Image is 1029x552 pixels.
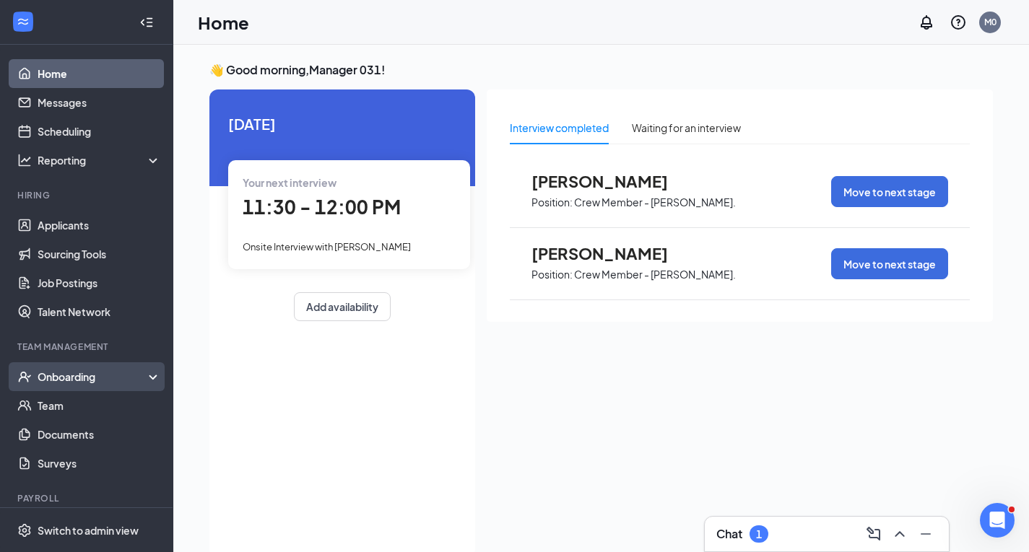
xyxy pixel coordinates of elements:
[17,341,158,353] div: Team Management
[984,16,997,28] div: M0
[531,172,690,190] span: [PERSON_NAME]
[209,62,993,78] h3: 👋 Good morning, Manager 031 !
[17,369,32,384] svg: UserCheck
[17,523,32,538] svg: Settings
[574,268,736,281] p: Crew Member - [PERSON_NAME].
[243,241,411,253] span: Onsite Interview with [PERSON_NAME]
[632,120,741,136] div: Waiting for an interview
[38,153,162,167] div: Reporting
[38,88,161,117] a: Messages
[531,268,573,281] p: Position:
[918,14,935,31] svg: Notifications
[17,153,32,167] svg: Analysis
[228,113,456,135] span: [DATE]
[243,176,337,189] span: Your next interview
[198,10,249,35] h1: Home
[38,297,161,326] a: Talent Network
[243,195,401,219] span: 11:30 - 12:00 PM
[865,525,882,543] svg: ComposeMessage
[38,523,139,538] div: Switch to admin view
[862,522,885,546] button: ComposeMessage
[950,14,967,31] svg: QuestionInfo
[38,420,161,449] a: Documents
[914,522,937,546] button: Minimize
[16,14,30,29] svg: WorkstreamLogo
[38,391,161,420] a: Team
[38,59,161,88] a: Home
[510,120,609,136] div: Interview completed
[716,526,742,542] h3: Chat
[891,525,908,543] svg: ChevronUp
[38,449,161,478] a: Surveys
[38,240,161,268] a: Sourcing Tools
[38,268,161,297] a: Job Postings
[888,522,911,546] button: ChevronUp
[38,369,149,384] div: Onboarding
[38,211,161,240] a: Applicants
[574,196,736,209] p: Crew Member - [PERSON_NAME].
[17,492,158,504] div: Payroll
[38,117,161,146] a: Scheduling
[294,292,391,321] button: Add availability
[756,528,762,540] div: 1
[831,248,948,279] button: Move to next stage
[980,503,1015,538] iframe: Intercom live chat
[17,189,158,201] div: Hiring
[831,176,948,207] button: Move to next stage
[917,525,934,543] svg: Minimize
[531,196,573,209] p: Position:
[139,15,154,30] svg: Collapse
[531,244,690,263] span: [PERSON_NAME]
